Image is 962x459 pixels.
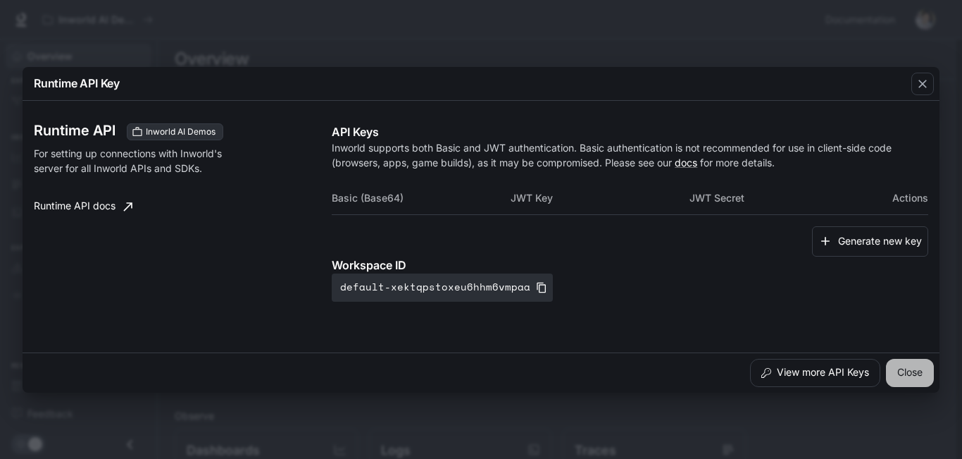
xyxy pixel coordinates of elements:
button: View more API Keys [750,359,880,387]
th: Actions [868,181,928,215]
th: JWT Secret [689,181,868,215]
button: Close [886,359,934,387]
a: docs [675,157,697,169]
a: Runtime API docs [28,192,138,221]
th: JWT Key [511,181,689,215]
h3: Runtime API [34,123,115,137]
p: API Keys [332,123,928,140]
p: Runtime API Key [34,75,120,92]
p: For setting up connections with Inworld's server for all Inworld APIs and SDKs. [34,146,249,176]
th: Basic (Base64) [332,181,511,215]
button: Generate new key [812,226,928,257]
p: Workspace ID [332,257,928,274]
div: These keys will apply to your current workspace only [127,123,223,140]
p: Inworld supports both Basic and JWT authentication. Basic authentication is not recommended for u... [332,140,928,170]
span: Inworld AI Demos [140,126,221,138]
button: default-xektqpstoxeu6hhm6vmpaa [332,274,553,302]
